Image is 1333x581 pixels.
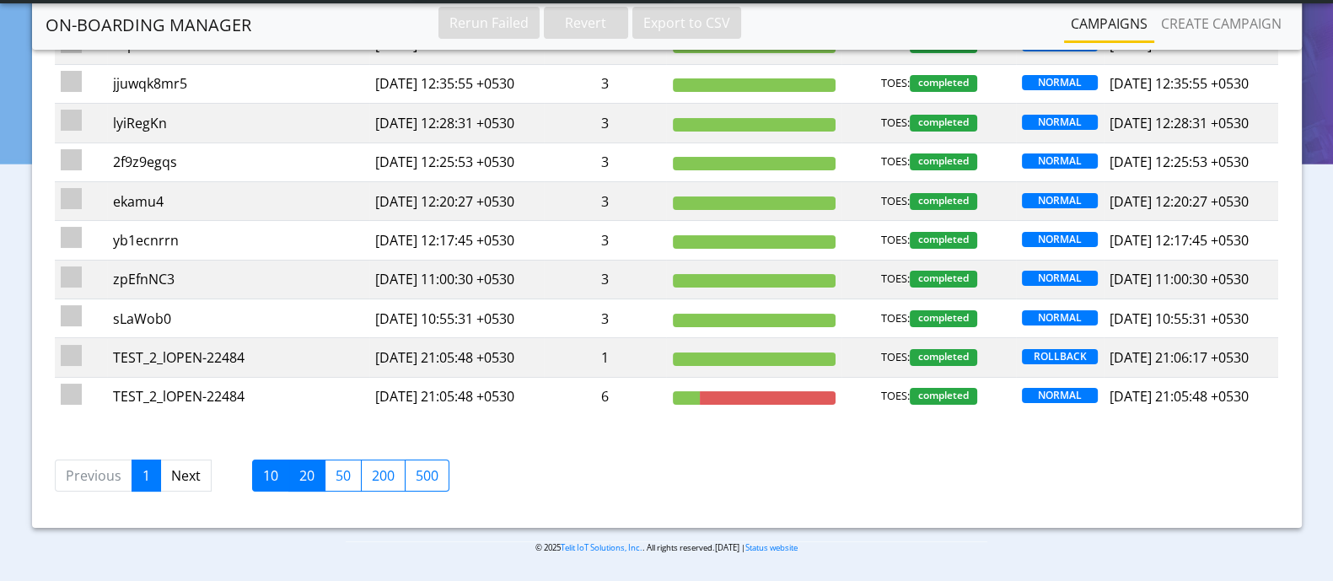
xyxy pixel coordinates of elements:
[561,542,642,553] a: Telit IoT Solutions, Inc.
[544,299,666,338] td: 3
[361,460,406,492] label: 200
[1022,271,1097,286] span: NORMAL
[369,338,544,377] td: [DATE] 21:05:48 +0530
[113,73,363,94] div: jjuwqk8mr5
[46,8,251,42] a: On-Boarding Manager
[252,460,289,492] label: 10
[369,299,544,338] td: [DATE] 10:55:31 +0530
[113,152,363,172] div: 2f9z9egqs
[1022,75,1097,90] span: NORMAL
[113,386,363,406] div: TEST_2_lOPEN-22484
[881,232,910,249] span: TOES:
[1110,270,1249,288] span: [DATE] 11:00:30 +0530
[745,542,798,553] a: Status website
[1110,74,1249,93] span: [DATE] 12:35:55 +0530
[881,75,910,92] span: TOES:
[1110,114,1249,132] span: [DATE] 12:28:31 +0530
[910,232,977,249] span: completed
[544,104,666,143] td: 3
[369,377,544,416] td: [DATE] 21:05:48 +0530
[160,460,212,492] a: Next
[1110,153,1249,171] span: [DATE] 12:25:53 +0530
[910,193,977,210] span: completed
[910,388,977,405] span: completed
[544,260,666,299] td: 3
[369,104,544,143] td: [DATE] 12:28:31 +0530
[369,64,544,103] td: [DATE] 12:35:55 +0530
[1110,309,1249,328] span: [DATE] 10:55:31 +0530
[910,310,977,327] span: completed
[1022,153,1097,169] span: NORMAL
[346,541,987,554] p: © 2025 . All rights reserved.[DATE] |
[881,271,910,288] span: TOES:
[113,191,363,212] div: ekamu4
[369,143,544,181] td: [DATE] 12:25:53 +0530
[544,221,666,260] td: 3
[1110,387,1249,406] span: [DATE] 21:05:48 +0530
[1110,231,1249,250] span: [DATE] 12:17:45 +0530
[910,153,977,170] span: completed
[1022,232,1097,247] span: NORMAL
[438,7,540,39] button: Rerun Failed
[113,347,363,368] div: TEST_2_lOPEN-22484
[1022,310,1097,325] span: NORMAL
[1022,349,1097,364] span: ROLLBACK
[881,153,910,170] span: TOES:
[881,310,910,327] span: TOES:
[881,193,910,210] span: TOES:
[113,230,363,250] div: yb1ecnrrn
[113,309,363,329] div: sLaWob0
[881,349,910,366] span: TOES:
[881,115,910,132] span: TOES:
[113,113,363,133] div: lyiRegKn
[632,7,741,39] button: Export to CSV
[881,388,910,405] span: TOES:
[1022,193,1097,208] span: NORMAL
[910,349,977,366] span: completed
[544,338,666,377] td: 1
[325,460,362,492] label: 50
[1110,348,1249,367] span: [DATE] 21:06:17 +0530
[910,271,977,288] span: completed
[544,181,666,220] td: 3
[1110,192,1249,211] span: [DATE] 12:20:27 +0530
[288,460,325,492] label: 20
[369,260,544,299] td: [DATE] 11:00:30 +0530
[910,115,977,132] span: completed
[1022,388,1097,403] span: NORMAL
[544,64,666,103] td: 3
[544,7,628,39] button: Revert
[369,181,544,220] td: [DATE] 12:20:27 +0530
[544,143,666,181] td: 3
[369,221,544,260] td: [DATE] 12:17:45 +0530
[544,377,666,416] td: 6
[910,75,977,92] span: completed
[1022,115,1097,130] span: NORMAL
[1154,7,1288,40] a: Create campaign
[113,269,363,289] div: zpEfnNC3
[132,460,161,492] a: 1
[1064,7,1154,40] a: Campaigns
[405,460,449,492] label: 500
